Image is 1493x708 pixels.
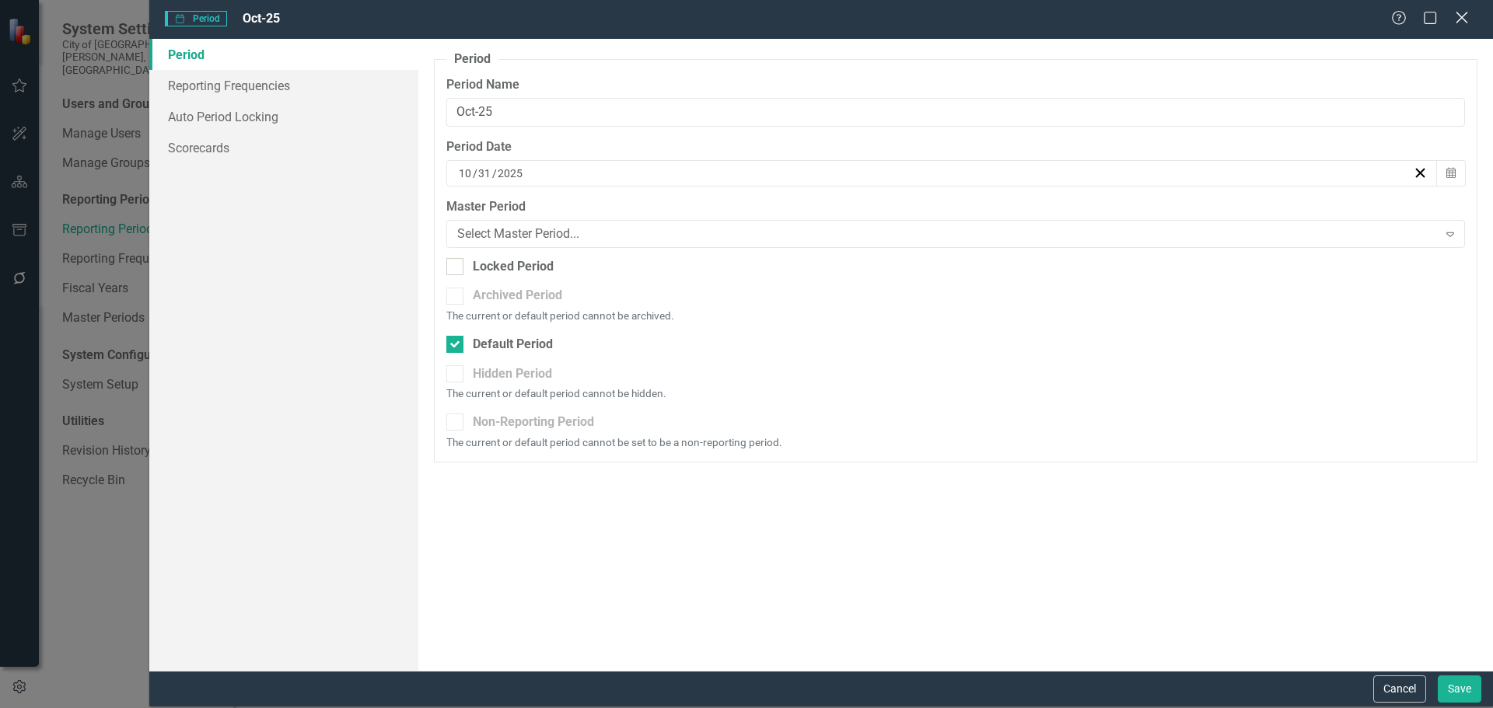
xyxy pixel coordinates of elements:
[165,11,227,26] span: Period
[1373,675,1426,703] button: Cancel
[149,101,418,132] a: Auto Period Locking
[1438,675,1481,703] button: Save
[446,51,498,68] legend: Period
[446,309,1465,323] small: The current or default period cannot be archived.
[473,365,552,383] div: Hidden Period
[473,166,477,180] span: /
[457,225,1438,242] div: Select Master Period...
[473,287,562,305] div: Archived Period
[149,70,418,101] a: Reporting Frequencies
[446,76,1465,94] label: Period Name
[446,386,1465,401] small: The current or default period cannot be hidden.
[446,138,1465,156] div: Period Date
[446,435,1465,450] small: The current or default period cannot be set to be a non-reporting period.
[473,258,554,276] div: Locked Period
[243,11,280,26] span: Oct-25
[473,413,594,431] div: Non-Reporting Period
[149,132,418,163] a: Scorecards
[446,198,1465,216] label: Master Period
[492,166,497,180] span: /
[149,39,418,70] a: Period
[473,336,553,354] div: Default Period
